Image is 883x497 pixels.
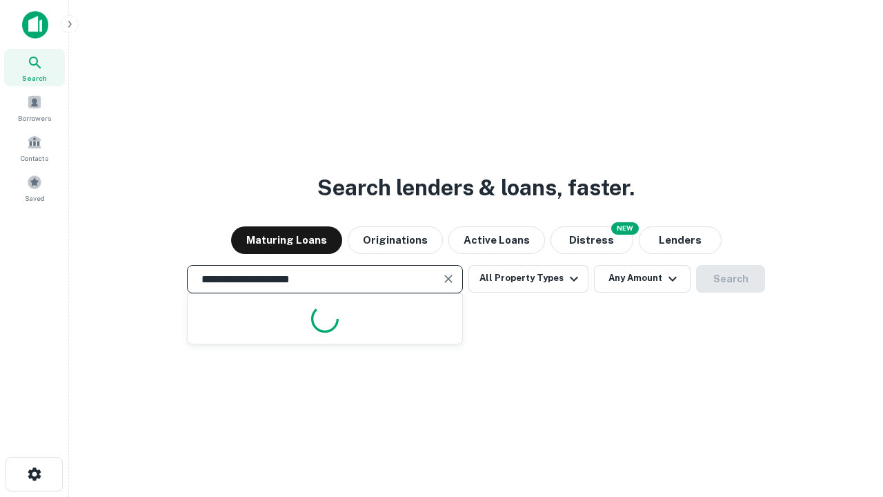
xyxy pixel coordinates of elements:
span: Search [22,72,47,84]
h3: Search lenders & loans, faster. [317,171,635,204]
button: Maturing Loans [231,226,342,254]
a: Borrowers [4,89,65,126]
img: capitalize-icon.png [22,11,48,39]
span: Saved [25,193,45,204]
a: Saved [4,169,65,206]
span: Borrowers [18,113,51,124]
button: Clear [439,269,458,289]
a: Contacts [4,129,65,166]
button: Lenders [639,226,722,254]
button: Originations [348,226,443,254]
button: Active Loans [448,226,545,254]
a: Search [4,49,65,86]
iframe: Chat Widget [814,387,883,453]
button: Search distressed loans with lien and other non-mortgage details. [550,226,633,254]
button: Any Amount [594,265,691,293]
div: NEW [611,222,639,235]
button: All Property Types [468,265,588,293]
span: Contacts [21,153,48,164]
